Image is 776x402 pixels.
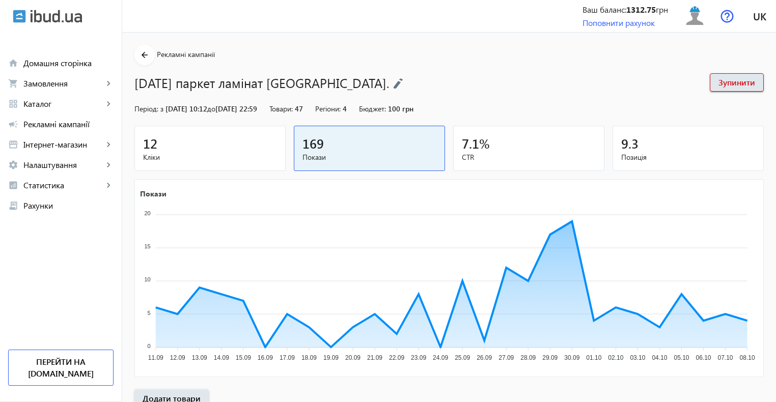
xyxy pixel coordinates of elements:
[134,74,700,92] h1: [DATE] паркет ламінат [GEOGRAPHIC_DATA].
[753,10,766,22] span: uk
[302,135,324,152] span: 169
[710,73,764,92] button: Зупинити
[23,200,114,211] span: Рахунки
[586,354,601,361] tspan: 01.10
[140,188,167,198] text: Покази
[359,104,386,113] span: Бюджет:
[302,152,436,162] span: Покази
[8,119,18,129] mat-icon: campaign
[138,49,151,62] mat-icon: arrow_back
[301,354,317,361] tspan: 18.09
[477,354,492,361] tspan: 26.09
[103,160,114,170] mat-icon: keyboard_arrow_right
[103,180,114,190] mat-icon: keyboard_arrow_right
[192,354,207,361] tspan: 13.09
[683,5,706,27] img: user.svg
[583,17,655,28] a: Поповнити рахунок
[323,354,339,361] tspan: 19.09
[144,210,150,216] tspan: 20
[455,354,470,361] tspan: 25.09
[269,104,293,113] span: Товари:
[148,354,163,361] tspan: 11.09
[8,350,114,386] a: Перейти на [DOMAIN_NAME]
[148,309,151,315] tspan: 5
[608,354,623,361] tspan: 02.10
[8,99,18,109] mat-icon: grid_view
[8,160,18,170] mat-icon: settings
[23,139,103,150] span: Інтернет-магазин
[621,152,755,162] span: Позиція
[626,4,656,15] b: 1312.75
[103,78,114,89] mat-icon: keyboard_arrow_right
[258,354,273,361] tspan: 16.09
[479,135,490,152] span: %
[134,104,163,113] span: Період: з
[144,243,150,249] tspan: 15
[8,58,18,68] mat-icon: home
[315,104,341,113] span: Регіони:
[718,77,755,88] span: Зупинити
[31,10,82,23] img: ibud_text.svg
[630,354,645,361] tspan: 03.10
[103,139,114,150] mat-icon: keyboard_arrow_right
[295,104,303,113] span: 47
[157,49,215,59] span: Рекламні кампанії
[718,354,733,361] tspan: 07.10
[8,180,18,190] mat-icon: analytics
[144,276,150,282] tspan: 10
[740,354,755,361] tspan: 08.10
[23,78,103,89] span: Замовлення
[564,354,579,361] tspan: 30.09
[462,135,479,152] span: 7.1
[696,354,711,361] tspan: 06.10
[621,135,639,152] span: 9.3
[23,119,114,129] span: Рекламні кампанії
[214,354,229,361] tspan: 14.09
[23,58,114,68] span: Домашня сторінка
[652,354,667,361] tspan: 04.10
[462,152,596,162] span: CTR
[143,152,277,162] span: Кліки
[498,354,514,361] tspan: 27.09
[103,99,114,109] mat-icon: keyboard_arrow_right
[411,354,426,361] tspan: 23.09
[143,135,157,152] span: 12
[389,354,404,361] tspan: 22.09
[13,10,26,23] img: ibud.svg
[280,354,295,361] tspan: 17.09
[720,10,734,23] img: help.svg
[236,354,251,361] tspan: 15.09
[148,343,151,349] tspan: 0
[388,104,413,113] span: 100 грн
[170,354,185,361] tspan: 12.09
[583,4,668,15] div: Ваш баланс: грн
[674,354,689,361] tspan: 05.10
[23,160,103,170] span: Налаштування
[343,104,347,113] span: 4
[433,354,448,361] tspan: 24.09
[345,354,361,361] tspan: 20.09
[207,104,215,113] span: до
[542,354,558,361] tspan: 29.09
[23,99,103,109] span: Каталог
[165,104,257,113] span: [DATE] 10:12 [DATE] 22:59
[8,139,18,150] mat-icon: storefront
[367,354,382,361] tspan: 21.09
[8,200,18,211] mat-icon: receipt_long
[23,180,103,190] span: Статистика
[8,78,18,89] mat-icon: shopping_cart
[520,354,536,361] tspan: 28.09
